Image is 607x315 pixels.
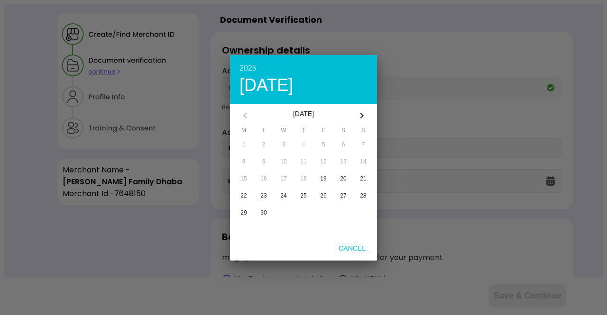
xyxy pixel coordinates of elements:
span: S [333,127,353,136]
button: 21 [353,171,373,187]
button: 14 [353,153,373,170]
button: 23 [254,188,274,204]
button: 11 [294,153,313,170]
span: 18 [300,175,306,182]
button: 29 [234,205,254,221]
span: T [254,127,274,136]
button: 9 [254,153,274,170]
div: [DATE] [239,77,368,94]
button: 4 [294,136,313,153]
span: 5 [322,141,325,148]
span: 21 [360,175,366,182]
span: 6 [342,141,345,148]
div: 2025 [239,64,368,72]
span: 12 [320,158,326,165]
button: 13 [333,153,353,170]
button: Cancel [331,240,373,257]
span: 3 [282,141,285,148]
span: 8 [242,158,246,165]
span: 30 [260,209,267,216]
button: 17 [274,171,294,187]
button: 10 [274,153,294,170]
button: 25 [294,188,313,204]
button: 24 [274,188,294,204]
span: 9 [262,158,266,165]
span: 19 [320,175,326,182]
span: 27 [340,192,346,199]
span: 24 [280,192,286,199]
span: 14 [360,158,366,165]
button: 1 [234,136,254,153]
span: 4 [302,141,305,148]
span: S [353,127,373,136]
span: 10 [280,158,286,165]
button: 7 [353,136,373,153]
button: 19 [313,171,333,187]
span: 26 [320,192,326,199]
button: 2 [254,136,274,153]
span: 23 [260,192,267,199]
button: 30 [254,205,274,221]
span: 28 [360,192,366,199]
span: T [294,127,313,136]
button: 27 [333,188,353,204]
span: W [274,127,294,136]
button: 12 [313,153,333,170]
button: 22 [234,188,254,204]
span: 13 [340,158,346,165]
span: 16 [260,175,267,182]
span: 15 [240,175,247,182]
button: 16 [254,171,274,187]
button: 15 [234,171,254,187]
button: 6 [333,136,353,153]
span: 20 [340,175,346,182]
span: 7 [362,141,365,148]
span: M [234,127,254,136]
span: 29 [240,209,247,216]
span: 22 [240,192,247,199]
span: 2 [262,141,266,148]
span: 17 [280,175,286,182]
button: 18 [294,171,313,187]
button: 28 [353,188,373,204]
button: 5 [313,136,333,153]
span: F [313,127,333,136]
span: 11 [300,158,306,165]
span: Cancel [331,244,373,252]
div: [DATE] [257,104,350,133]
span: 25 [300,192,306,199]
button: 8 [234,153,254,170]
span: 1 [242,141,246,148]
button: 20 [333,171,353,187]
button: 3 [274,136,294,153]
button: 26 [313,188,333,204]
